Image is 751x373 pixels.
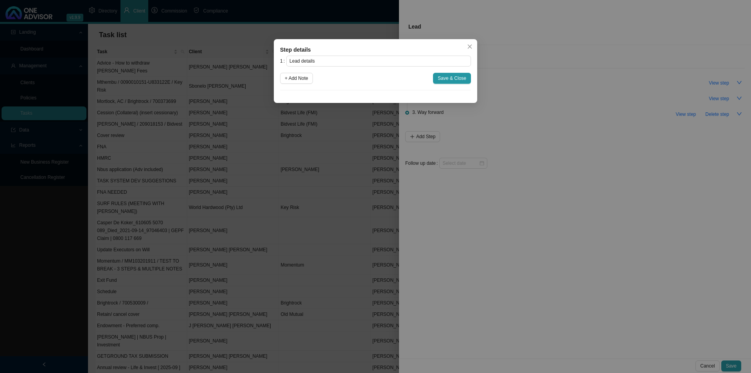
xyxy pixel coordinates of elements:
[433,73,471,84] button: Save & Close
[285,74,308,82] span: + Add Note
[280,56,286,67] label: 1
[280,73,313,84] button: + Add Note
[464,41,475,52] button: Close
[280,45,471,54] div: Step details
[438,74,466,82] span: Save & Close
[467,44,473,49] span: close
